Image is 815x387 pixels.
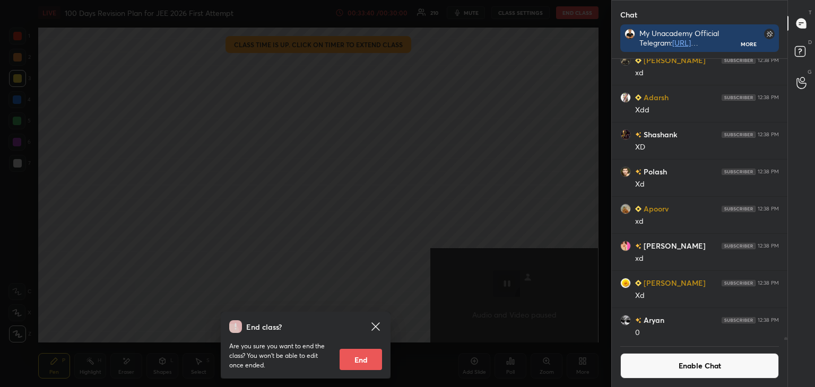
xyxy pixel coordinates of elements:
p: D [808,38,812,46]
h6: Shashank [641,129,677,140]
img: 4P8fHbbgJtejmAAAAAElFTkSuQmCC [722,206,756,212]
img: Learner_Badge_beginner_1_8b307cf2a0.svg [635,206,641,212]
img: 4P8fHbbgJtejmAAAAAElFTkSuQmCC [722,169,756,175]
img: Learner_Badge_beginner_1_8b307cf2a0.svg [635,94,641,101]
img: no-rating-badge.077c3623.svg [635,318,641,323]
img: fe4b8a03a1bf418596e07c738c76a6a1.jpg [625,29,635,39]
h6: [PERSON_NAME] [641,55,706,66]
img: c674619bae664aecaee9d255a4990f28.jpg [620,92,631,103]
div: xd [635,68,779,78]
img: 60ac5f765089459f939d8a7539e9c284.jpg [620,55,631,66]
img: 4P8fHbbgJtejmAAAAAElFTkSuQmCC [722,280,756,286]
img: f6555721721d424fafa535dcab205d34.jpg [620,315,631,326]
button: Enable Chat [620,353,779,379]
img: no-rating-badge.077c3623.svg [635,243,641,249]
div: Xd [635,179,779,190]
h6: Adarsh [641,92,669,103]
img: no-rating-badge.077c3623.svg [635,169,641,175]
img: 4P8fHbbgJtejmAAAAAElFTkSuQmCC [722,131,756,138]
div: grid [612,59,787,340]
p: Chat [612,1,646,29]
h6: [PERSON_NAME] [641,240,706,251]
div: 12:38 PM [758,206,779,212]
div: More [741,40,757,48]
div: XD [635,142,779,153]
h6: Polash [641,166,667,177]
a: [URL][DOMAIN_NAME] [639,38,699,57]
img: cb9480c8223c487ca4539bc579047af9.jpg [620,204,631,214]
div: 12:38 PM [758,169,779,175]
div: Xdd [635,105,779,116]
img: 4P8fHbbgJtejmAAAAAElFTkSuQmCC [722,317,756,323]
img: 5d177d4d385042bd9dd0e18a1f053975.jpg [620,241,631,251]
div: 12:38 PM [758,131,779,138]
div: 12:38 PM [758,57,779,64]
h4: End class? [246,321,282,332]
img: 4P8fHbbgJtejmAAAAAElFTkSuQmCC [722,57,756,64]
img: e1af1222520740d48b42e1328f9e5600.jpg [620,166,631,177]
div: 12:38 PM [758,317,779,323]
h6: [PERSON_NAME] [641,277,706,288]
div: xd [635,216,779,227]
img: 4P8fHbbgJtejmAAAAAElFTkSuQmCC [722,94,756,101]
p: Are you sure you want to end the class? You won’t be able to edit once ended. [229,341,331,370]
img: Learner_Badge_beginner_1_8b307cf2a0.svg [635,57,641,64]
img: Learner_Badge_beginner_1_8b307cf2a0.svg [635,280,641,286]
button: End [340,349,382,370]
p: G [808,68,812,76]
div: 12:38 PM [758,94,779,101]
img: 4P8fHbbgJtejmAAAAAElFTkSuQmCC [722,243,756,249]
div: 12:38 PM [758,280,779,286]
img: 3 [620,129,631,140]
div: Xd [635,291,779,301]
p: T [809,8,812,16]
div: xd [635,253,779,264]
img: no-rating-badge.077c3623.svg [635,132,641,138]
h6: Apoorv [641,203,669,214]
h6: Aryan [641,314,664,326]
img: fbd3f10f923448e4bbf00d53858bb8d2.jpg [620,278,631,288]
div: 12:38 PM [758,243,779,249]
div: 0 [635,328,779,338]
div: My Unacademy Official Telegram: Use Code VINEETLIVE to renew your Subscriptions at lowest Prices [639,29,741,48]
